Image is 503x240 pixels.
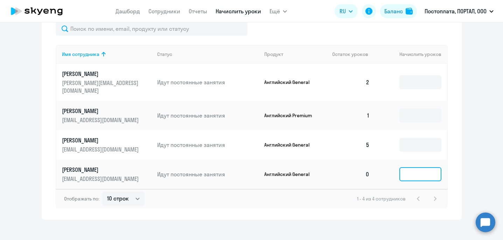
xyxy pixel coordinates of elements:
td: 0 [327,160,376,189]
p: [PERSON_NAME] [62,70,140,78]
a: [PERSON_NAME][EMAIL_ADDRESS][DOMAIN_NAME] [62,136,152,153]
a: Дашборд [116,8,140,15]
p: Постоплата, ПОРТАЛ, ООО [425,7,487,15]
p: Идут постоянные занятия [157,170,259,178]
a: Отчеты [189,8,207,15]
th: Начислить уроков [375,45,447,64]
div: Имя сотрудника [62,51,99,57]
input: Поиск по имени, email, продукту или статусу [56,22,247,36]
img: balance [406,8,413,15]
div: Статус [157,51,172,57]
p: Идут постоянные занятия [157,78,259,86]
button: Балансbalance [380,4,417,18]
span: Отображать по: [64,196,99,202]
p: [EMAIL_ADDRESS][DOMAIN_NAME] [62,116,140,124]
p: [PERSON_NAME] [62,107,140,115]
a: [PERSON_NAME][EMAIL_ADDRESS][DOMAIN_NAME] [62,107,152,124]
p: [PERSON_NAME][EMAIL_ADDRESS][DOMAIN_NAME] [62,79,140,94]
td: 1 [327,101,376,130]
a: [PERSON_NAME][PERSON_NAME][EMAIL_ADDRESS][DOMAIN_NAME] [62,70,152,94]
div: Продукт [264,51,327,57]
button: Постоплата, ПОРТАЛ, ООО [421,3,497,20]
a: Сотрудники [148,8,180,15]
a: Начислить уроки [216,8,261,15]
p: Английский Premium [264,112,317,119]
div: Баланс [384,7,403,15]
p: Английский General [264,142,317,148]
span: Ещё [270,7,280,15]
div: Продукт [264,51,283,57]
p: [EMAIL_ADDRESS][DOMAIN_NAME] [62,146,140,153]
button: RU [335,4,358,18]
button: Ещё [270,4,287,18]
p: [EMAIL_ADDRESS][DOMAIN_NAME] [62,175,140,183]
p: Идут постоянные занятия [157,141,259,149]
p: Английский General [264,79,317,85]
div: Остаток уроков [332,51,376,57]
p: Идут постоянные занятия [157,112,259,119]
td: 5 [327,130,376,160]
a: [PERSON_NAME][EMAIL_ADDRESS][DOMAIN_NAME] [62,166,152,183]
p: [PERSON_NAME] [62,166,140,174]
span: Остаток уроков [332,51,368,57]
p: Английский General [264,171,317,177]
p: [PERSON_NAME] [62,136,140,144]
div: Имя сотрудника [62,51,152,57]
span: 1 - 4 из 4 сотрудников [357,196,406,202]
span: RU [340,7,346,15]
div: Статус [157,51,259,57]
td: 2 [327,64,376,101]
